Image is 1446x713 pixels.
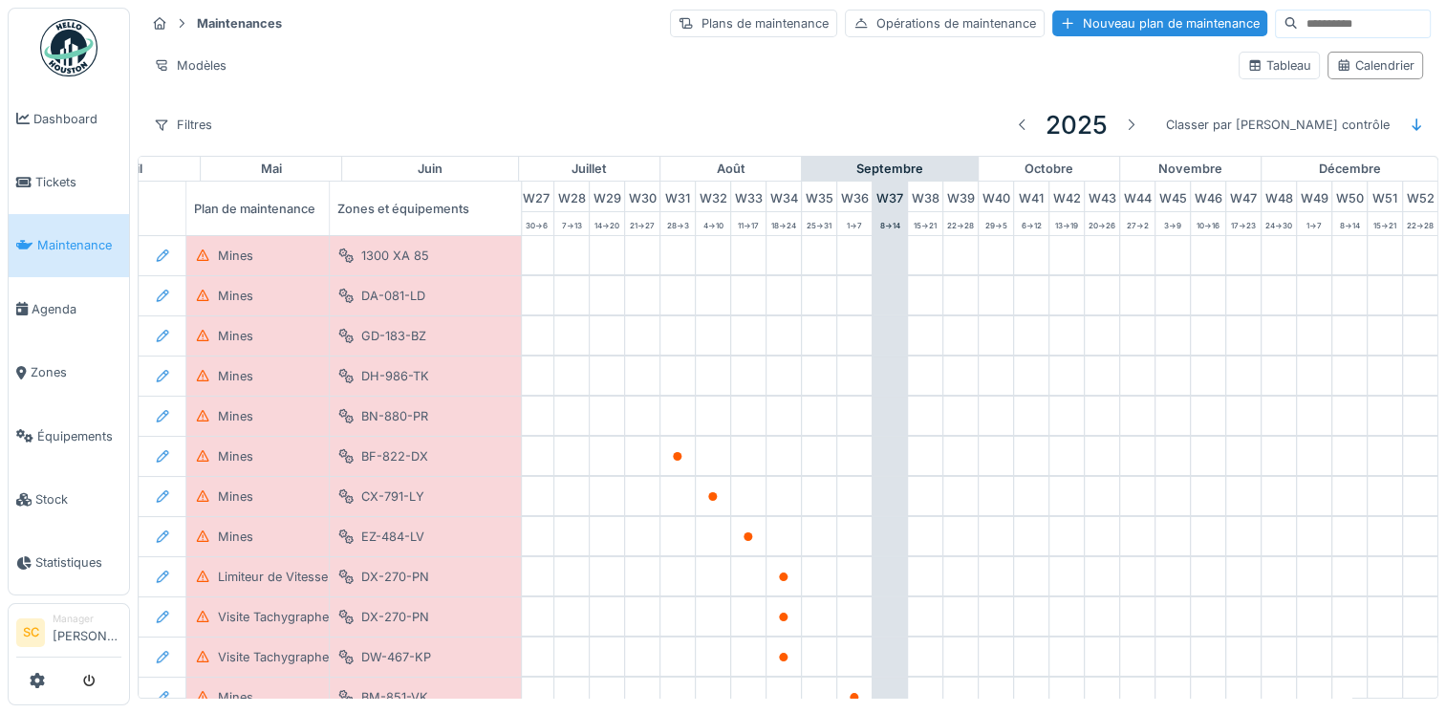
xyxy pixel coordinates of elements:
[1297,182,1331,211] div: W 49
[1191,212,1225,235] div: 10 -> 16
[361,688,428,706] div: BM-851-VK
[696,182,730,211] div: W 32
[837,182,872,211] div: W 36
[37,236,121,254] span: Maintenance
[731,182,766,211] div: W 33
[218,608,329,626] div: Visite Tachygraphe
[979,157,1119,182] div: octobre
[32,300,121,318] span: Agenda
[1049,212,1084,235] div: 13 -> 19
[1226,212,1261,235] div: 17 -> 23
[35,553,121,572] span: Statistiques
[519,157,659,182] div: juillet
[16,618,45,647] li: SC
[145,111,221,139] div: Filtres
[342,157,518,182] div: juin
[218,327,253,345] div: Mines
[218,487,253,506] div: Mines
[766,212,801,235] div: 18 -> 24
[1332,182,1367,211] div: W 50
[218,688,253,706] div: Mines
[519,212,553,235] div: 30 -> 6
[361,648,431,666] div: DW-467-KP
[1046,110,1108,140] h3: 2025
[943,182,978,211] div: W 39
[189,14,290,32] strong: Maintenances
[943,212,978,235] div: 22 -> 28
[9,150,129,213] a: Tickets
[35,490,121,508] span: Stock
[218,407,253,425] div: Mines
[1226,182,1261,211] div: W 47
[1085,182,1119,211] div: W 43
[1336,56,1414,75] div: Calendrier
[361,568,429,586] div: DX-270-PN
[218,247,253,265] div: Mines
[361,608,429,626] div: DX-270-PN
[625,212,659,235] div: 21 -> 27
[873,182,907,211] div: W 37
[1014,182,1048,211] div: W 41
[53,612,121,626] div: Manager
[802,157,978,182] div: septembre
[361,327,426,345] div: GD-183-BZ
[1191,182,1225,211] div: W 46
[186,182,378,235] div: Plan de maintenance
[9,404,129,467] a: Équipements
[1052,11,1267,36] div: Nouveau plan de maintenance
[1403,212,1437,235] div: 22 -> 28
[37,427,121,445] span: Équipements
[35,173,121,191] span: Tickets
[201,157,341,182] div: mai
[361,367,429,385] div: DH-986-TK
[9,277,129,340] a: Agenda
[590,212,624,235] div: 14 -> 20
[53,612,121,653] li: [PERSON_NAME]
[660,182,695,211] div: W 31
[1262,182,1296,211] div: W 48
[802,182,836,211] div: W 35
[908,212,942,235] div: 15 -> 21
[361,247,429,265] div: 1300 XA 85
[1403,182,1437,211] div: W 52
[979,212,1013,235] div: 29 -> 5
[9,531,129,594] a: Statistiques
[1049,182,1084,211] div: W 42
[361,447,428,465] div: BF-822-DX
[625,182,659,211] div: W 30
[361,407,428,425] div: BN-880-PR
[1368,182,1402,211] div: W 51
[9,214,129,277] a: Maintenance
[218,367,253,385] div: Mines
[33,110,121,128] span: Dashboard
[554,182,589,211] div: W 28
[218,287,253,305] div: Mines
[1262,157,1437,182] div: décembre
[908,182,942,211] div: W 38
[802,212,836,235] div: 25 -> 31
[31,363,121,381] span: Zones
[837,212,872,235] div: 1 -> 7
[731,212,766,235] div: 11 -> 17
[1262,212,1296,235] div: 24 -> 30
[9,341,129,404] a: Zones
[1332,212,1367,235] div: 8 -> 14
[1085,212,1119,235] div: 20 -> 26
[660,157,801,182] div: août
[1120,212,1155,235] div: 27 -> 2
[1014,212,1048,235] div: 6 -> 12
[218,528,253,546] div: Mines
[696,212,730,235] div: 4 -> 10
[1155,212,1190,235] div: 3 -> 9
[670,10,837,37] div: Plans de maintenance
[361,287,425,305] div: DA-081-LD
[1368,212,1402,235] div: 15 -> 21
[361,487,424,506] div: CX-791-LY
[218,447,253,465] div: Mines
[1155,182,1190,211] div: W 45
[1120,182,1155,211] div: W 44
[766,182,801,211] div: W 34
[330,182,521,235] div: Zones et équipements
[145,52,235,79] div: Modèles
[1157,111,1398,139] div: Classer par [PERSON_NAME] contrôle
